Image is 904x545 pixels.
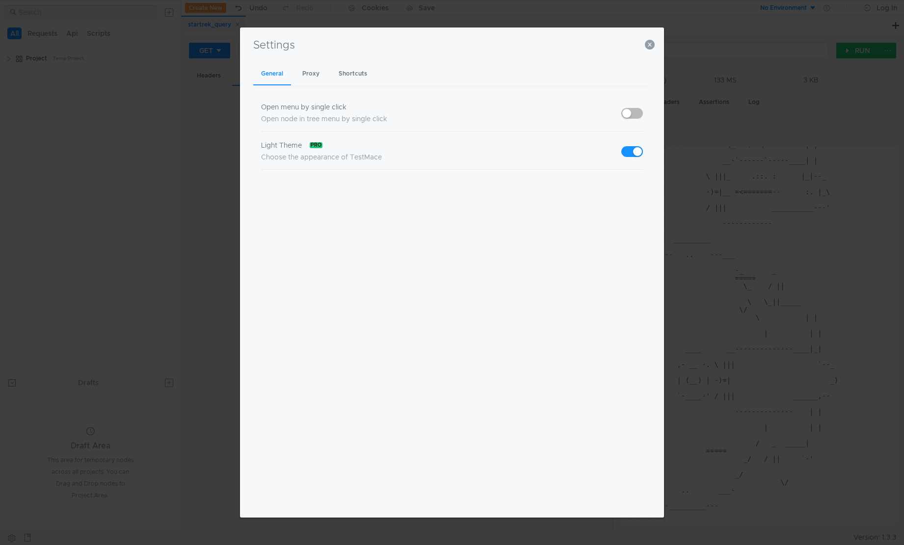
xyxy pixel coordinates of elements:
[331,63,375,86] div: Shortcuts
[261,139,302,151] span: Light Theme
[310,142,322,148] div: pro
[294,63,327,86] div: Proxy
[253,63,291,86] div: General
[261,114,387,123] span: Open node in tree menu by single click
[252,39,652,51] h3: Settings
[261,153,382,161] span: Choose the appearance of TestMace
[261,101,387,113] div: Open menu by single click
